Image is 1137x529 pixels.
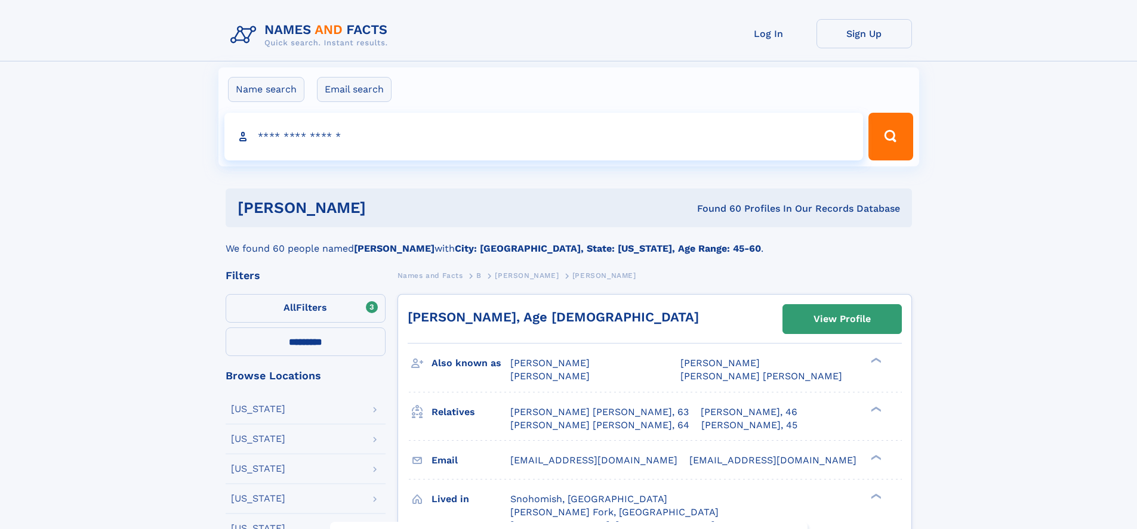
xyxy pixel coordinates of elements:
[689,454,856,466] span: [EMAIL_ADDRESS][DOMAIN_NAME]
[284,302,296,313] span: All
[510,419,689,432] a: [PERSON_NAME] [PERSON_NAME], 64
[224,113,864,160] input: search input
[398,268,463,283] a: Names and Facts
[226,19,398,51] img: Logo Names and Facts
[721,19,816,48] a: Log In
[231,464,285,474] div: [US_STATE]
[510,506,719,518] span: [PERSON_NAME] Fork, [GEOGRAPHIC_DATA]
[226,227,912,256] div: We found 60 people named with .
[226,270,386,281] div: Filters
[680,370,842,382] span: [PERSON_NAME] [PERSON_NAME]
[868,453,882,461] div: ❯
[317,77,392,102] label: Email search
[495,271,559,280] span: [PERSON_NAME]
[510,370,590,382] span: [PERSON_NAME]
[510,357,590,369] span: [PERSON_NAME]
[231,434,285,444] div: [US_STATE]
[432,450,510,471] h3: Email
[476,271,482,280] span: B
[868,113,913,160] button: Search Button
[680,357,760,369] span: [PERSON_NAME]
[432,402,510,422] h3: Relatives
[408,310,699,324] a: [PERSON_NAME], Age [DEMOGRAPHIC_DATA]
[231,404,285,414] div: [US_STATE]
[572,271,636,280] span: [PERSON_NAME]
[495,268,559,283] a: [PERSON_NAME]
[814,305,871,333] div: View Profile
[510,493,667,505] span: Snohomish, [GEOGRAPHIC_DATA]
[701,419,797,432] a: [PERSON_NAME], 45
[238,200,532,215] h1: [PERSON_NAME]
[868,492,882,500] div: ❯
[455,243,761,254] b: City: [GEOGRAPHIC_DATA], State: [US_STATE], Age Range: 45-60
[701,406,797,419] a: [PERSON_NAME], 46
[868,357,882,364] div: ❯
[228,77,304,102] label: Name search
[783,305,901,333] a: View Profile
[231,494,285,503] div: [US_STATE]
[531,202,900,215] div: Found 60 Profiles In Our Records Database
[226,370,386,381] div: Browse Locations
[510,454,677,466] span: [EMAIL_ADDRESS][DOMAIN_NAME]
[868,405,882,413] div: ❯
[226,294,386,323] label: Filters
[476,268,482,283] a: B
[816,19,912,48] a: Sign Up
[354,243,435,254] b: [PERSON_NAME]
[432,353,510,373] h3: Also known as
[510,406,689,419] a: [PERSON_NAME] [PERSON_NAME], 63
[432,489,510,509] h3: Lived in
